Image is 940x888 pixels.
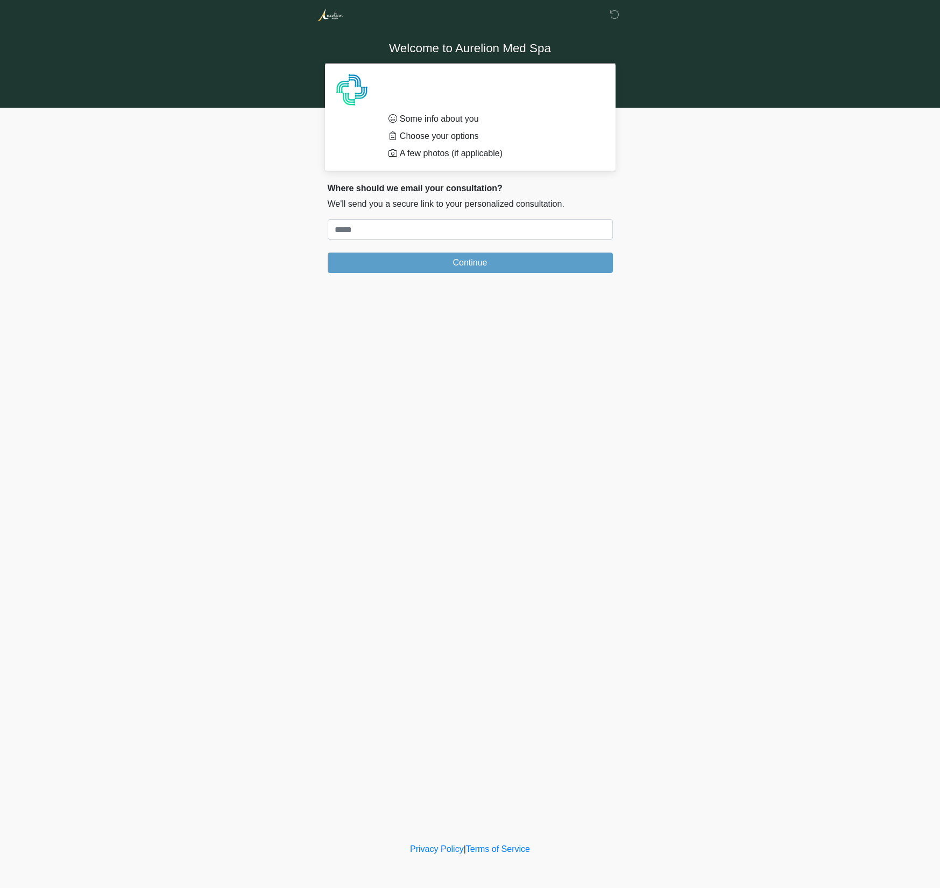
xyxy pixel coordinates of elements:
[317,8,343,22] img: Aurelion Med Spa Logo
[388,130,597,143] li: Choose your options
[466,844,530,854] a: Terms of Service
[464,844,466,854] a: |
[388,113,597,125] li: Some info about you
[320,39,621,59] h1: Welcome to Aurelion Med Spa
[336,74,368,106] img: Agent Avatar
[328,253,613,273] button: Continue
[328,183,613,193] h2: Where should we email your consultation?
[328,198,613,211] p: We'll send you a secure link to your personalized consultation.
[410,844,464,854] a: Privacy Policy
[388,147,597,160] li: A few photos (if applicable)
